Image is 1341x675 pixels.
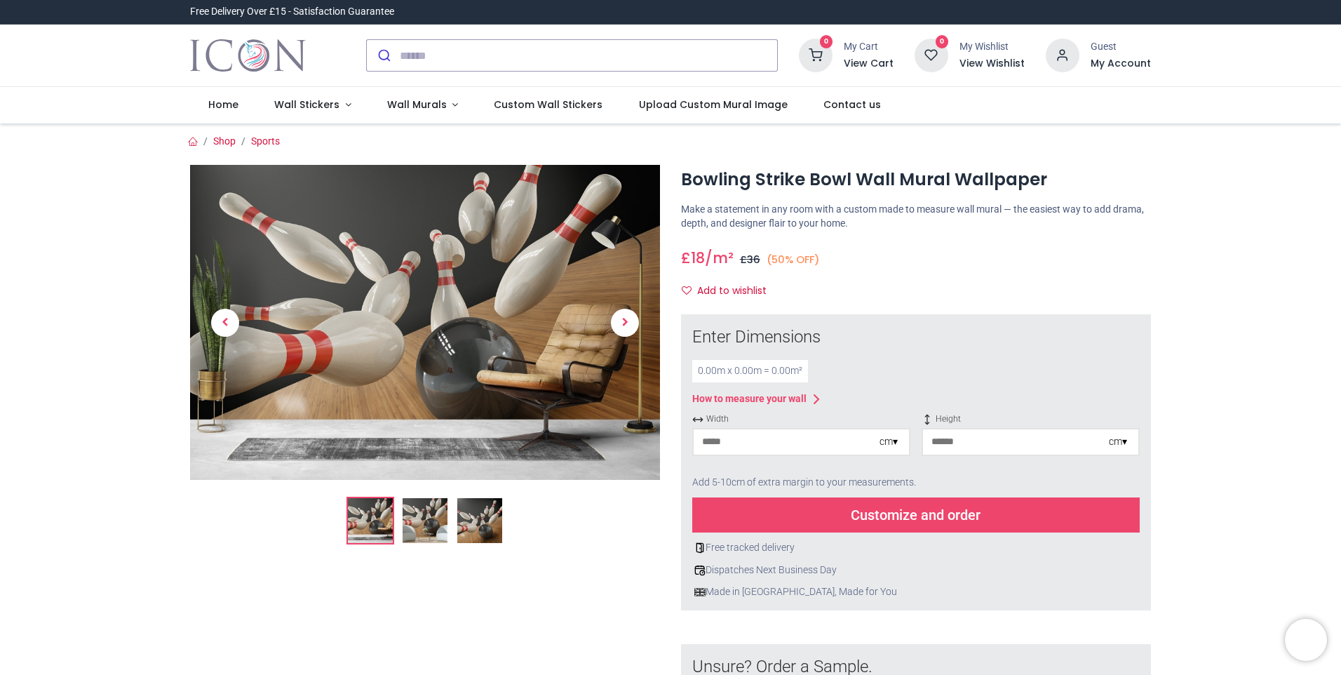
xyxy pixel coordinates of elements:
span: Home [208,98,238,112]
img: Icon Wall Stickers [190,36,306,75]
small: (50% OFF) [767,253,820,267]
sup: 0 [936,35,949,48]
iframe: Customer reviews powered by Trustpilot [856,5,1151,19]
div: How to measure your wall [692,392,807,406]
div: Enter Dimensions [692,326,1140,349]
i: Add to wishlist [682,286,692,295]
span: 36 [747,253,760,267]
a: Logo of Icon Wall Stickers [190,36,306,75]
a: 0 [799,49,833,60]
div: Add 5-10cm of extra margin to your measurements. [692,467,1140,498]
a: Next [590,212,660,432]
img: Bowling Strike Bowl Wall Mural Wallpaper [190,165,660,480]
span: Next [611,309,639,337]
span: Width [692,413,910,425]
span: Wall Stickers [274,98,339,112]
span: Height [922,413,1140,425]
div: Made in [GEOGRAPHIC_DATA], Made for You [692,585,1140,599]
button: Add to wishlistAdd to wishlist [681,279,779,303]
div: Free tracked delivery [692,541,1140,555]
span: Wall Murals [387,98,447,112]
a: Wall Stickers [256,87,369,123]
img: WS-44886-02 [403,498,447,543]
div: cm ▾ [880,435,898,449]
div: Guest [1091,40,1151,54]
div: Dispatches Next Business Day [692,563,1140,577]
a: View Wishlist [959,57,1025,71]
a: My Account [1091,57,1151,71]
h1: Bowling Strike Bowl Wall Mural Wallpaper [681,168,1151,192]
div: My Cart [844,40,894,54]
p: Make a statement in any room with a custom made to measure wall mural — the easiest way to add dr... [681,203,1151,230]
a: Sports [251,135,280,147]
span: £ [681,248,705,268]
div: Free Delivery Over £15 - Satisfaction Guarantee [190,5,394,19]
img: Bowling Strike Bowl Wall Mural Wallpaper [348,498,393,543]
a: Previous [190,212,260,432]
div: 0.00 m x 0.00 m = 0.00 m² [692,360,808,382]
span: £ [740,253,760,267]
span: Previous [211,309,239,337]
iframe: Brevo live chat [1285,619,1327,661]
a: Shop [213,135,236,147]
span: Contact us [823,98,881,112]
div: Customize and order [692,497,1140,533]
img: WS-44886-03 [457,498,502,543]
a: 0 [915,49,948,60]
sup: 0 [820,35,833,48]
a: View Cart [844,57,894,71]
button: Submit [367,40,400,71]
div: cm ▾ [1109,435,1127,449]
div: My Wishlist [959,40,1025,54]
span: Upload Custom Mural Image [639,98,788,112]
span: /m² [705,248,734,268]
img: uk [694,587,706,598]
a: Wall Murals [369,87,476,123]
span: Custom Wall Stickers [494,98,602,112]
span: 18 [691,248,705,268]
